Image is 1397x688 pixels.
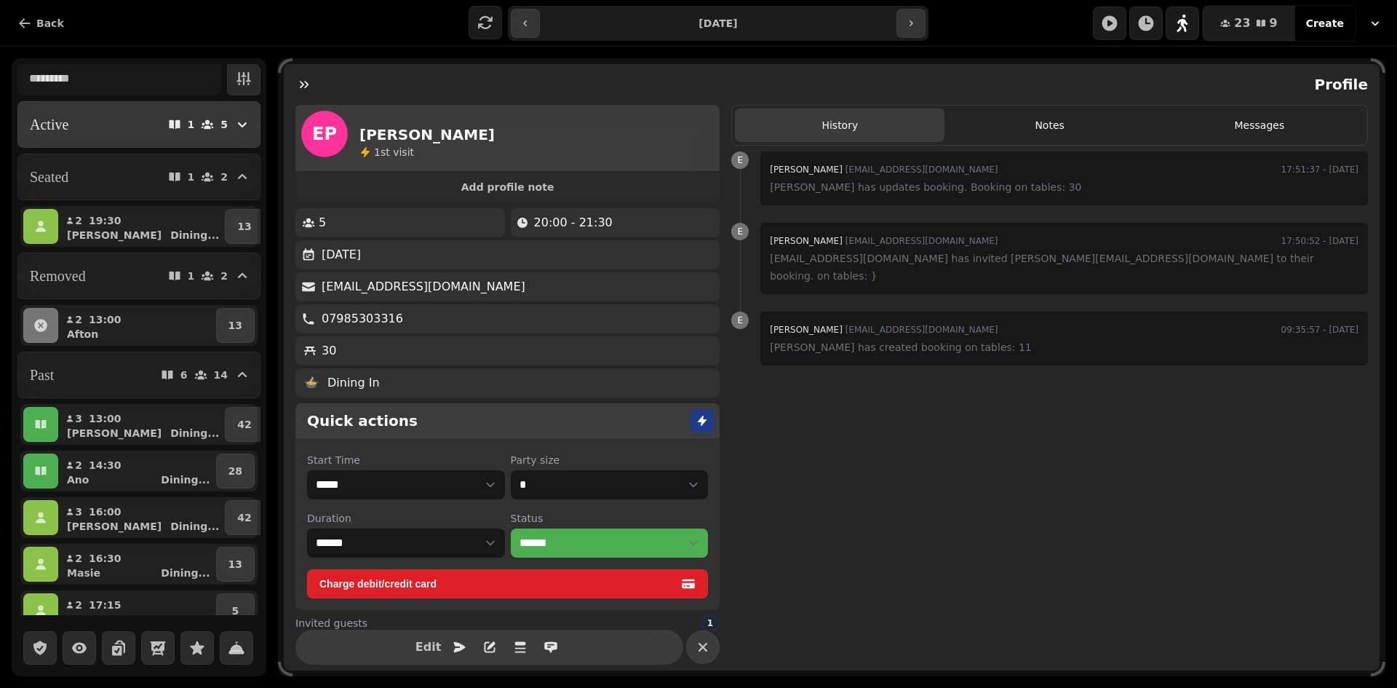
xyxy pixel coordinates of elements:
[770,325,843,335] span: [PERSON_NAME]
[89,505,122,519] p: 16:00
[220,271,228,281] p: 2
[74,551,83,566] p: 2
[770,161,998,178] div: [EMAIL_ADDRESS][DOMAIN_NAME]
[67,612,102,627] p: Freyja
[170,519,219,534] p: Dining ...
[237,219,251,234] p: 13
[307,569,708,598] button: Charge debit/credit card
[6,9,76,38] button: Back
[307,511,505,526] label: Duration
[67,327,98,341] p: Afton
[214,370,228,380] p: 14
[188,172,195,182] p: 1
[770,236,843,246] span: [PERSON_NAME]
[67,228,162,242] p: [PERSON_NAME]
[770,321,998,339] div: [EMAIL_ADDRESS][DOMAIN_NAME]
[1306,18,1344,28] span: Create
[61,454,213,489] button: 214:30AnoDining...
[414,633,443,662] button: Edit
[17,154,260,200] button: Seated12
[1281,232,1358,250] time: 17:50:52 - [DATE]
[770,339,1358,356] p: [PERSON_NAME] has created booking on tables: 11
[30,167,68,187] h2: Seated
[67,566,100,580] p: Masie
[216,593,255,628] button: 5
[74,505,83,519] p: 3
[216,454,255,489] button: 28
[1281,161,1358,178] time: 17:51:37 - [DATE]
[322,342,336,360] p: 30
[30,365,54,385] h2: Past
[89,551,122,566] p: 16:30
[74,312,83,327] p: 2
[1203,6,1294,41] button: 239
[1294,6,1356,41] button: Create
[228,318,242,333] p: 13
[67,426,162,440] p: [PERSON_NAME]
[225,500,263,535] button: 42
[89,213,122,228] p: 19:30
[770,250,1358,285] p: [EMAIL_ADDRESS][DOMAIN_NAME] has invited [PERSON_NAME][EMAIL_ADDRESS][DOMAIN_NAME] to their booki...
[67,472,89,487] p: Ano
[737,316,743,325] span: E
[737,227,743,236] span: E
[161,566,210,580] p: Dining ...
[162,612,210,627] p: Dining ...
[420,641,437,653] span: Edit
[89,312,122,327] p: 13:00
[228,557,242,572] p: 13
[1155,108,1364,142] button: Messages
[220,119,228,130] p: 5
[225,407,263,442] button: 42
[1234,17,1250,29] span: 23
[89,411,122,426] p: 13:00
[180,370,188,380] p: 6
[74,458,83,472] p: 2
[319,214,326,232] p: 5
[170,228,219,242] p: Dining ...
[161,472,210,487] p: Dining ...
[374,145,414,159] p: visit
[511,511,709,526] label: Status
[322,246,361,264] p: [DATE]
[188,119,195,130] p: 1
[74,411,83,426] p: 3
[61,209,222,244] button: 219:30[PERSON_NAME]Dining...
[30,266,86,286] h2: Removed
[322,278,525,296] p: [EMAIL_ADDRESS][DOMAIN_NAME]
[304,374,319,392] p: 🍲
[17,352,260,398] button: Past614
[61,407,222,442] button: 313:00[PERSON_NAME]Dining...
[36,18,64,28] span: Back
[359,124,495,145] h2: [PERSON_NAME]
[216,308,255,343] button: 13
[313,182,702,192] span: Add profile note
[944,108,1154,142] button: Notes
[74,213,83,228] p: 2
[232,604,239,618] p: 5
[307,453,505,467] label: Start Time
[307,411,418,431] h2: Quick actions
[220,172,228,182] p: 2
[701,616,720,630] div: 1
[1270,17,1278,29] span: 9
[61,308,213,343] button: 213:00Afton
[770,165,843,175] span: [PERSON_NAME]
[30,114,68,135] h2: Active
[89,458,122,472] p: 14:30
[216,547,255,582] button: 13
[534,214,613,232] p: 20:00 - 21:30
[1281,321,1358,339] time: 09:35:57 - [DATE]
[301,178,714,197] button: Add profile note
[770,178,1358,196] p: [PERSON_NAME] has updates booking. Booking on tables: 30
[89,598,122,612] p: 17:15
[67,519,162,534] p: [PERSON_NAME]
[228,464,242,478] p: 28
[170,426,219,440] p: Dining ...
[770,232,998,250] div: [EMAIL_ADDRESS][DOMAIN_NAME]
[737,156,743,165] span: E
[237,510,251,525] p: 42
[1308,74,1368,95] h2: Profile
[61,547,213,582] button: 216:30MasieDining...
[322,310,403,328] p: 07985303316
